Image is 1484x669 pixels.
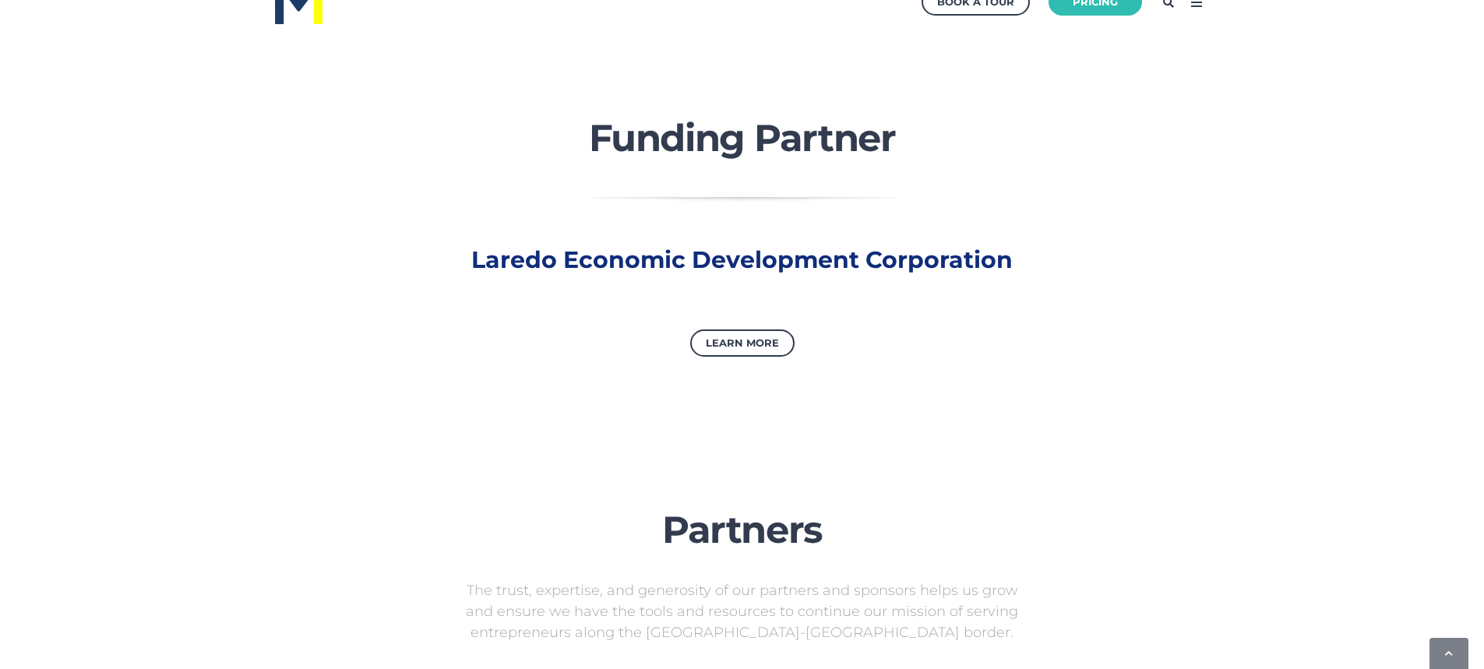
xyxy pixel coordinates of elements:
h1: Partners [454,509,1031,551]
p: The trust, expertise, and generosity of our partners and sponsors helps us grow and ensure we hav... [454,580,1031,643]
a: Learn More [690,329,795,357]
h1: Funding Partner [454,118,1031,159]
a: Laredo Economic Development Corporation [471,245,1013,274]
div: Learn More [706,333,779,353]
